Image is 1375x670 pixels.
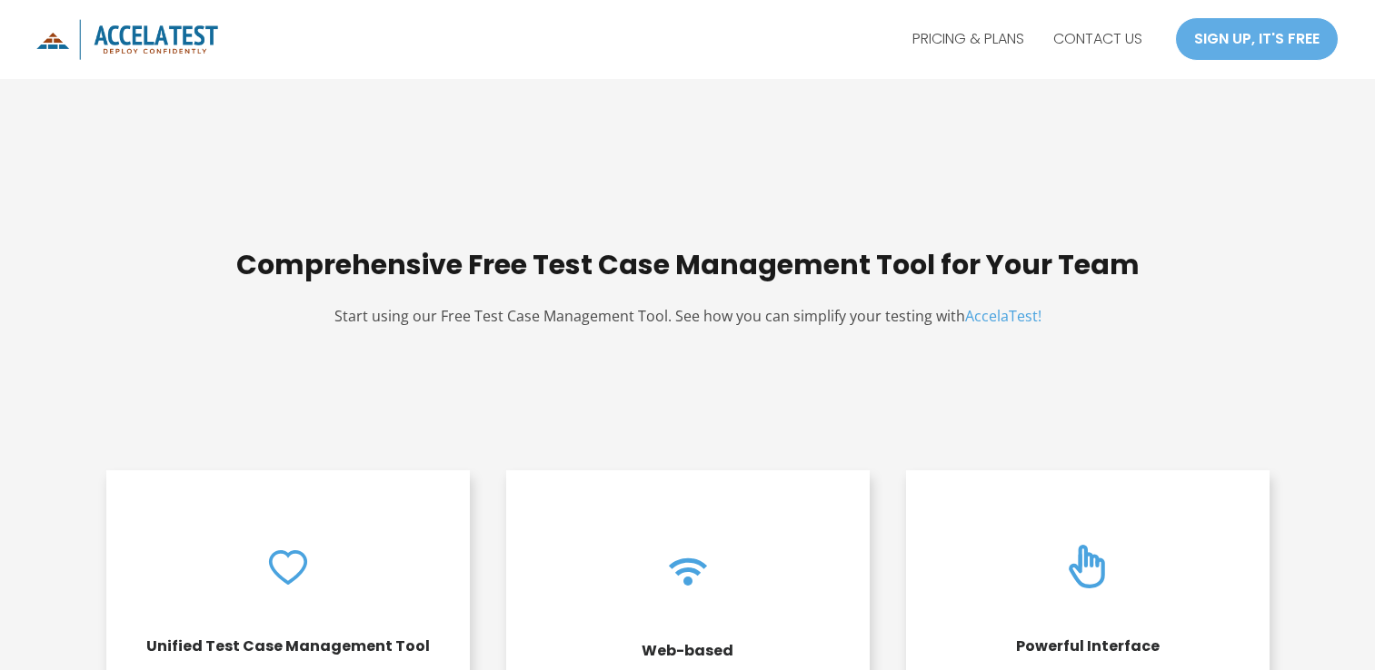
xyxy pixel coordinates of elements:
[898,16,1039,62] a: PRICING & PLANS
[965,306,1041,326] a: AccelaTest!
[642,640,733,661] strong: Web-based
[1016,636,1160,656] strong: Powerful Interface
[805,16,1157,62] nav: Site Navigation
[805,16,898,62] a: FEATURES
[1039,16,1157,62] a: CONTACT US
[236,245,1140,284] strong: Comprehensive Free Test Case Management Tool for Your Team
[36,28,218,48] a: AccelaTest
[146,636,430,656] strong: Unified Test Case Management Tool
[36,19,218,60] img: icon
[1175,17,1339,61] a: SIGN UP, IT'S FREE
